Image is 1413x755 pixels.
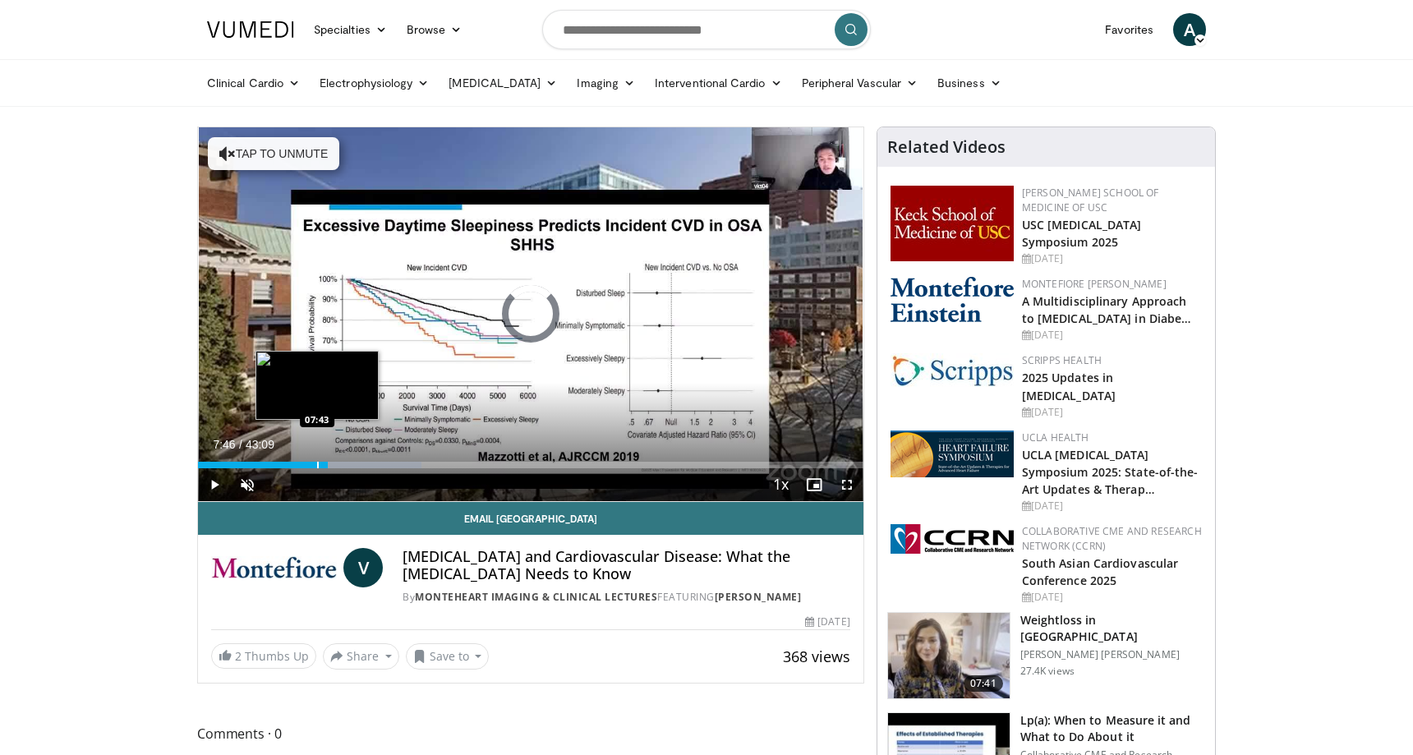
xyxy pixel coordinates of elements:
[792,67,927,99] a: Peripheral Vascular
[310,67,439,99] a: Electrophysiology
[1022,186,1159,214] a: [PERSON_NAME] School of Medicine of USC
[891,353,1014,387] img: c9f2b0b7-b02a-4276-a72a-b0cbb4230bc1.jpg.150x105_q85_autocrop_double_scale_upscale_version-0.2.jpg
[211,643,316,669] a: 2 Thumbs Up
[927,67,1011,99] a: Business
[343,548,383,587] a: V
[323,643,399,670] button: Share
[783,647,850,666] span: 368 views
[1173,13,1206,46] a: A
[246,438,274,451] span: 43:09
[1020,712,1205,745] h3: Lp(a): When to Measure it and What to Do About it
[1022,405,1202,420] div: [DATE]
[1022,447,1199,497] a: UCLA [MEDICAL_DATA] Symposium 2025: State-of-the-Art Updates & Therap…
[198,127,863,502] video-js: Video Player
[208,137,339,170] button: Tap to unmute
[231,468,264,501] button: Unmute
[1022,499,1202,513] div: [DATE]
[439,67,567,99] a: [MEDICAL_DATA]
[715,590,802,604] a: [PERSON_NAME]
[403,548,849,583] h4: [MEDICAL_DATA] and Cardiovascular Disease: What the [MEDICAL_DATA] Needs to Know
[1020,665,1075,678] p: 27.4K views
[197,67,310,99] a: Clinical Cardio
[406,643,490,670] button: Save to
[891,277,1014,322] img: b0142b4c-93a1-4b58-8f91-5265c282693c.png.150x105_q85_autocrop_double_scale_upscale_version-0.2.png
[255,351,379,420] img: image.jpeg
[765,468,798,501] button: Playback Rate
[798,468,831,501] button: Enable picture-in-picture mode
[198,468,231,501] button: Play
[1020,648,1205,661] p: [PERSON_NAME] [PERSON_NAME]
[207,21,294,38] img: VuMedi Logo
[1022,555,1179,588] a: South Asian Cardiovascular Conference 2025
[805,615,849,629] div: [DATE]
[891,430,1014,477] img: 0682476d-9aca-4ba2-9755-3b180e8401f5.png.150x105_q85_autocrop_double_scale_upscale_version-0.2.png
[1022,251,1202,266] div: [DATE]
[891,524,1014,554] img: a04ee3ba-8487-4636-b0fb-5e8d268f3737.png.150x105_q85_autocrop_double_scale_upscale_version-0.2.png
[645,67,792,99] a: Interventional Cardio
[887,612,1205,699] a: 07:41 Weightloss in [GEOGRAPHIC_DATA] [PERSON_NAME] [PERSON_NAME] 27.4K views
[197,723,864,744] span: Comments 0
[1022,293,1192,326] a: A Multidisciplinary Approach to [MEDICAL_DATA] in Diabe…
[1022,277,1167,291] a: Montefiore [PERSON_NAME]
[831,468,863,501] button: Fullscreen
[1022,524,1202,553] a: Collaborative CME and Research Network (CCRN)
[1095,13,1163,46] a: Favorites
[1022,430,1089,444] a: UCLA Health
[211,548,337,587] img: MonteHeart Imaging & Clinical Lectures
[1022,328,1202,343] div: [DATE]
[887,137,1006,157] h4: Related Videos
[235,648,242,664] span: 2
[304,13,397,46] a: Specialties
[239,438,242,451] span: /
[964,675,1003,692] span: 07:41
[1020,612,1205,645] h3: Weightloss in [GEOGRAPHIC_DATA]
[1022,370,1116,403] a: 2025 Updates in [MEDICAL_DATA]
[213,438,235,451] span: 7:46
[403,590,849,605] div: By FEATURING
[198,502,863,535] a: Email [GEOGRAPHIC_DATA]
[567,67,645,99] a: Imaging
[891,186,1014,261] img: 7b941f1f-d101-407a-8bfa-07bd47db01ba.png.150x105_q85_autocrop_double_scale_upscale_version-0.2.jpg
[1022,217,1142,250] a: USC [MEDICAL_DATA] Symposium 2025
[198,462,863,468] div: Progress Bar
[1022,353,1102,367] a: Scripps Health
[1022,590,1202,605] div: [DATE]
[542,10,871,49] input: Search topics, interventions
[888,613,1010,698] img: 9983fed1-7565-45be-8934-aef1103ce6e2.150x105_q85_crop-smart_upscale.jpg
[397,13,472,46] a: Browse
[415,590,657,604] a: MonteHeart Imaging & Clinical Lectures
